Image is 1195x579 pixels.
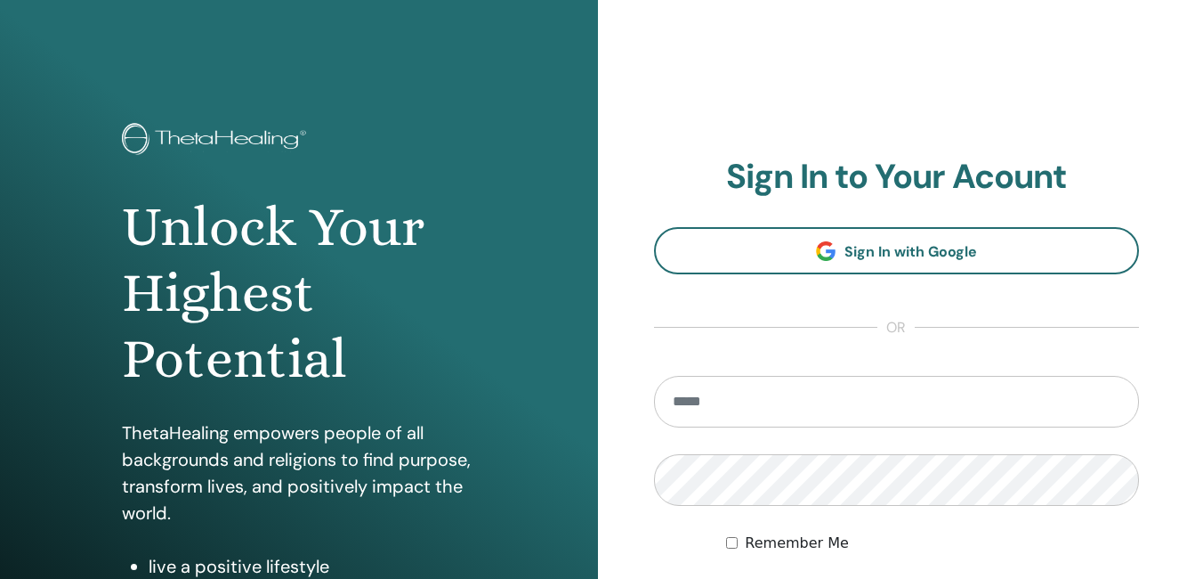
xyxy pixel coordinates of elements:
h1: Unlock Your Highest Potential [122,194,476,393]
label: Remember Me [745,533,849,554]
p: ThetaHealing empowers people of all backgrounds and religions to find purpose, transform lives, a... [122,420,476,526]
span: or [877,317,915,338]
a: Sign In with Google [654,227,1140,274]
h2: Sign In to Your Acount [654,157,1140,198]
div: Keep me authenticated indefinitely or until I manually logout [726,533,1139,554]
span: Sign In with Google [844,242,977,261]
